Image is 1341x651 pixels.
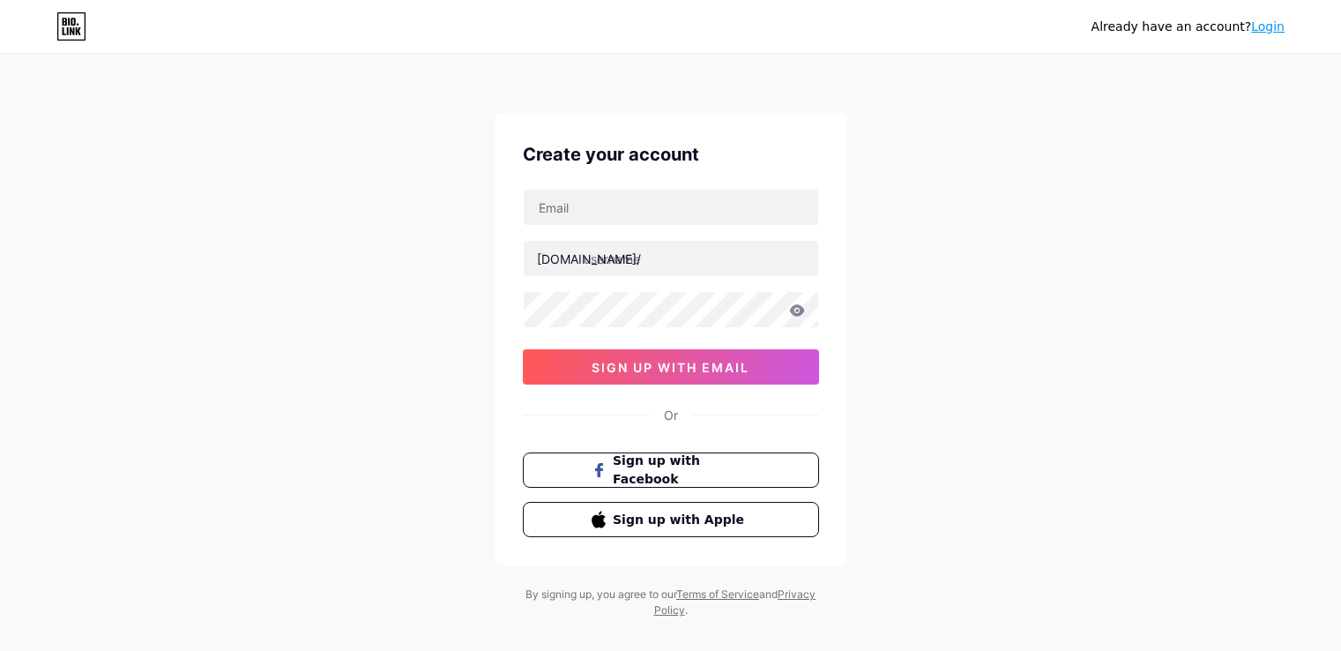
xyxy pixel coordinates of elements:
div: Already have an account? [1091,18,1285,36]
button: Sign up with Apple [523,502,819,537]
span: Sign up with Facebook [613,452,749,489]
div: Or [664,406,678,424]
a: Terms of Service [676,587,759,601]
span: Sign up with Apple [613,511,749,529]
span: sign up with email [592,360,749,375]
button: Sign up with Facebook [523,453,819,488]
div: [DOMAIN_NAME]/ [537,250,641,268]
div: Create your account [523,141,819,168]
div: By signing up, you agree to our and . [521,587,821,618]
a: Login [1251,19,1285,34]
button: sign up with email [523,349,819,385]
input: Email [524,190,818,225]
input: username [524,241,818,276]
